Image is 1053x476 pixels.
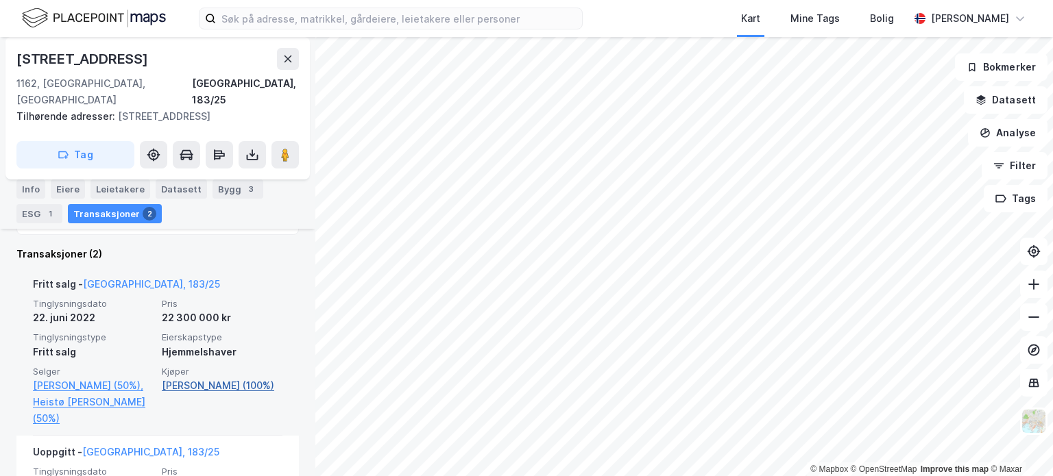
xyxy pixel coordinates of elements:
a: [PERSON_NAME] (100%) [162,377,282,394]
div: Kontrollprogram for chat [984,410,1053,476]
a: OpenStreetMap [851,464,917,474]
div: Mine Tags [790,10,840,27]
div: [GEOGRAPHIC_DATA], 183/25 [192,75,299,108]
div: Leietakere [90,179,150,199]
div: 22. juni 2022 [33,310,154,326]
button: Tag [16,141,134,168]
div: Eiere [51,179,85,199]
div: [PERSON_NAME] [931,10,1009,27]
div: Bygg [213,179,263,199]
div: Datasett [156,179,207,199]
div: [STREET_ADDRESS] [16,108,288,125]
div: Kart [741,10,760,27]
div: Hjemmelshaver [162,344,282,360]
div: 1162, [GEOGRAPHIC_DATA], [GEOGRAPHIC_DATA] [16,75,192,108]
span: Tinglysningstype [33,331,154,343]
input: Søk på adresse, matrikkel, gårdeiere, leietakere eller personer [216,8,582,29]
span: Pris [162,298,282,310]
div: Fritt salg [33,344,154,360]
span: Tilhørende adresser: [16,110,118,122]
div: Transaksjoner (2) [16,246,299,262]
button: Tags [984,185,1048,212]
a: [GEOGRAPHIC_DATA], 183/25 [82,446,219,458]
div: Uoppgitt - [33,444,219,466]
div: 3 [244,182,258,196]
button: Datasett [964,86,1048,114]
span: Kjøper [162,366,282,377]
div: 22 300 000 kr [162,310,282,326]
a: Improve this map [921,464,989,474]
img: Z [1021,408,1047,434]
button: Analyse [968,119,1048,147]
span: Tinglysningsdato [33,298,154,310]
div: [STREET_ADDRESS] [16,48,151,70]
button: Bokmerker [955,53,1048,81]
a: Heistø [PERSON_NAME] (50%) [33,394,154,427]
span: Selger [33,366,154,377]
div: ESG [16,204,62,223]
a: [GEOGRAPHIC_DATA], 183/25 [83,278,220,290]
div: Info [16,179,45,199]
div: Transaksjoner [68,204,162,223]
div: 2 [143,207,156,221]
div: Bolig [870,10,894,27]
div: Fritt salg - [33,276,220,298]
a: Mapbox [810,464,848,474]
a: [PERSON_NAME] (50%), [33,377,154,394]
div: 1 [43,207,57,221]
span: Eierskapstype [162,331,282,343]
img: logo.f888ab2527a4732fd821a326f86c7f29.svg [22,6,166,30]
button: Filter [982,152,1048,179]
iframe: Chat Widget [984,410,1053,476]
